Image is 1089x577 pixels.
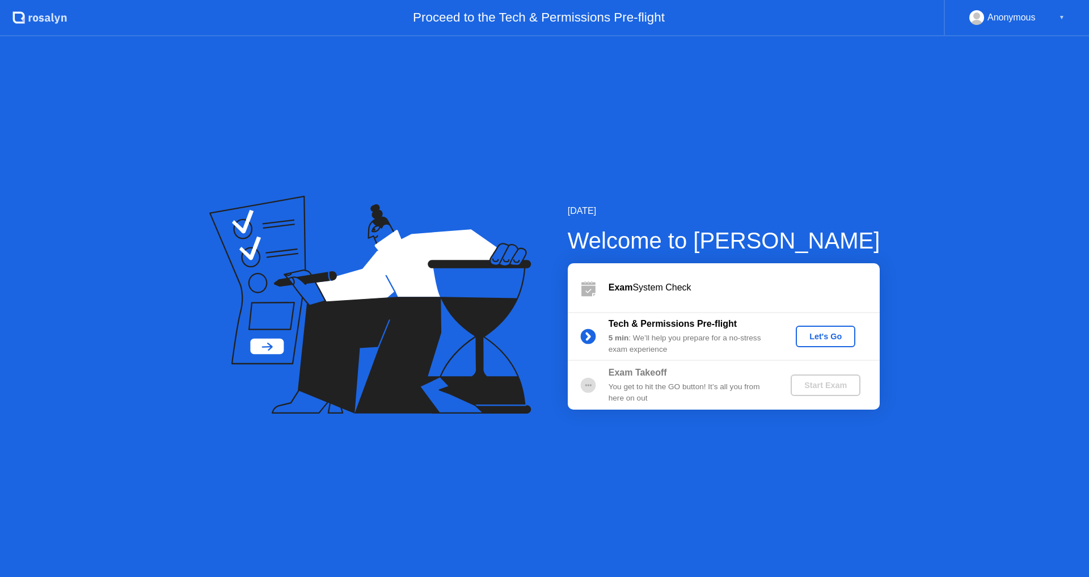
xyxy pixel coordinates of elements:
b: 5 min [609,334,629,342]
button: Start Exam [791,374,860,396]
b: Exam Takeoff [609,368,667,377]
div: Welcome to [PERSON_NAME] [568,224,880,258]
div: Let's Go [800,332,851,341]
button: Let's Go [796,326,855,347]
div: : We’ll help you prepare for a no-stress exam experience [609,332,772,356]
div: You get to hit the GO button! It’s all you from here on out [609,381,772,405]
div: Start Exam [795,381,856,390]
div: ▼ [1059,10,1065,25]
b: Exam [609,283,633,292]
div: Anonymous [987,10,1036,25]
div: [DATE] [568,204,880,218]
b: Tech & Permissions Pre-flight [609,319,737,328]
div: System Check [609,281,880,294]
